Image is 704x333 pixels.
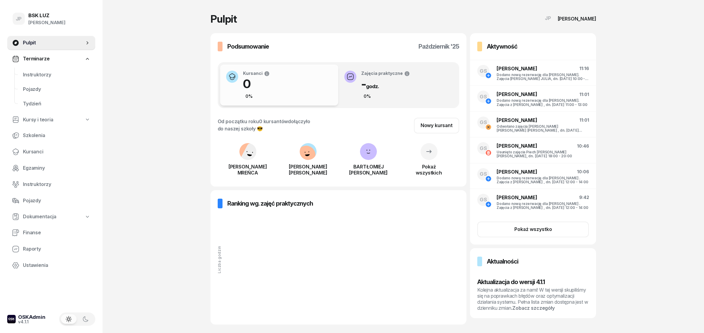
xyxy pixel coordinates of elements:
h1: 0 [243,77,270,91]
span: Kursanci [23,148,90,156]
button: Zajęcia praktyczne-godz.0% [338,65,457,106]
span: Terminarze [23,55,49,63]
a: AktywnośćGS[PERSON_NAME]11:16Dodano nową rezerwację dla [PERSON_NAME]. Zajęcia [PERSON_NAME] JULI... [470,33,596,245]
span: [PERSON_NAME] [497,66,537,72]
a: Dokumentacja [7,210,95,224]
h1: - [361,77,410,91]
img: logo-xs-dark@2x.png [7,315,16,323]
span: 11:01 [579,117,589,123]
span: 10:06 [577,169,589,174]
span: GS [480,69,487,74]
a: Kursanci [7,145,95,159]
span: 11:01 [579,92,589,97]
a: Pojazdy [7,194,95,208]
span: GS [480,94,487,99]
div: [PERSON_NAME] [28,19,65,27]
span: JP [545,16,551,21]
span: GS [480,146,487,151]
span: GS [480,171,487,177]
div: 0% [361,93,373,100]
div: v4.1.1 [18,320,46,324]
div: Nowy kursant [421,122,453,130]
div: OSKAdmin [18,315,46,320]
span: [PERSON_NAME] [497,143,537,149]
a: Pulpit [7,36,95,50]
span: Pojazdy [23,85,90,93]
h1: Pulpit [210,14,237,24]
span: Pojazdy [23,197,90,205]
div: Dodano nową rezerwację dla [PERSON_NAME] . Zajęcia z [PERSON_NAME] , dn. [DATE] 12:00 - 14:00 [497,202,589,210]
span: Instruktorzy [23,71,90,79]
span: 0 kursantów [259,118,288,124]
span: Dokumentacja [23,213,56,221]
div: Pokaż wszystkich [399,164,459,176]
a: Finanse [7,226,95,240]
a: Egzaminy [7,161,95,175]
div: BARTŁOMIEJ [PERSON_NAME] [338,164,399,176]
div: [PERSON_NAME] [558,16,596,21]
a: Raporty [7,242,95,256]
a: Instruktorzy [18,68,95,82]
a: Terminarze [7,52,95,66]
h3: Aktualizacja do wersji 4.1.1 [477,277,589,287]
a: Nowy kursant [414,118,459,133]
span: Finanse [23,229,90,237]
div: Dodano nową rezerwację dla [PERSON_NAME]. Zajęcia z [PERSON_NAME] , dn. [DATE] 11:00 - 13:00 [497,98,589,106]
span: GS [480,197,487,202]
a: Pojazdy [18,82,95,97]
span: 10:46 [577,143,589,149]
span: 11:16 [579,66,589,71]
button: Kursanci00% [220,65,339,106]
div: Kursanci [243,71,270,77]
div: Dodano nową rezerwację dla [PERSON_NAME] . Zajęcia z [PERSON_NAME] , dn. [DATE] 12:00 - 14:00 [497,176,589,184]
a: BARTŁOMIEJ[PERSON_NAME] [338,155,399,176]
a: Instruktorzy [7,177,95,192]
span: Pulpit [23,39,84,47]
h3: Aktywność [487,42,517,51]
h3: październik '25 [418,42,459,51]
div: Liczba godzin [217,246,221,273]
a: Szkolenia [7,128,95,143]
span: Raporty [23,245,90,253]
a: Pokażwszystkich [399,150,459,176]
span: [PERSON_NAME] [497,169,537,175]
span: [PERSON_NAME] [497,117,537,123]
div: Odwołano zajęcia [PERSON_NAME] [PERSON_NAME] [PERSON_NAME] , dn. [DATE] 08:00 - 10:00 (kursant od... [497,124,589,132]
div: Dodano nową rezerwację dla [PERSON_NAME]. Zajęcia [PERSON_NAME] JULIA, dn. [DATE] 10:00 - 12:00 [497,73,589,81]
span: Instruktorzy [23,181,90,188]
span: 9:42 [579,195,589,200]
div: [PERSON_NAME] [PERSON_NAME] [278,164,338,176]
a: Tydzień [18,97,95,111]
h3: Ranking wg. zajęć praktycznych [227,199,313,208]
span: GS [480,120,487,125]
div: 0% [243,93,255,100]
a: AktualnościAktualizacja do wersji 4.1.1Kolejna aktualizacja za nami! W tej wersji skupiliśmy się ... [470,248,596,318]
span: Tydzień [23,100,90,108]
span: Szkolenia [23,132,90,139]
h3: Podsumowanie [227,42,269,51]
a: [PERSON_NAME][PERSON_NAME] [278,155,338,176]
div: Kolejna aktualizacja za nami! W tej wersji skupiliśmy się na poprawkach błędów oraz optymalizacji... [477,287,589,311]
span: Egzaminy [23,164,90,172]
span: Ustawienia [23,261,90,269]
small: godz. [366,83,379,89]
div: Usunięto zajęcia Piech [PERSON_NAME] [PERSON_NAME], dn. [DATE] 18:00 - 20:00 [497,150,589,158]
span: Kursy i teoria [23,116,53,124]
a: [PERSON_NAME]MREŃCA [218,155,278,176]
div: Zajęcia praktyczne [361,71,410,77]
span: [PERSON_NAME] [497,91,537,97]
button: Pokaż wszystko [477,222,589,237]
a: Ustawienia [7,258,95,273]
div: BSK LUZ [28,13,65,18]
span: [PERSON_NAME] [497,194,537,200]
div: Pokaż wszystko [514,226,552,233]
h3: Aktualności [487,257,518,266]
span: JP [16,16,22,21]
a: Kursy i teoria [7,113,95,127]
div: [PERSON_NAME] MREŃCA [218,164,278,176]
div: Od początku roku dołączyło do naszej szkoły 😎 [218,118,310,132]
